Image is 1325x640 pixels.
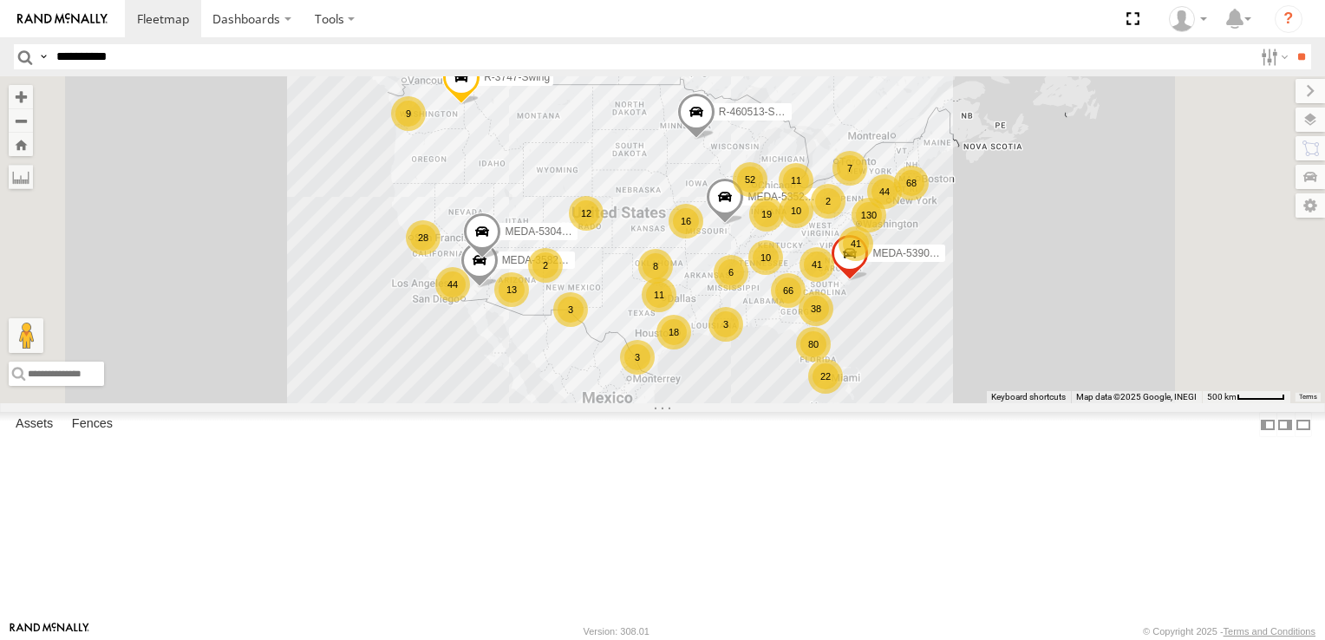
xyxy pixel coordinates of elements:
button: Zoom in [9,85,33,108]
div: © Copyright 2025 - [1143,626,1315,637]
div: 44 [867,174,902,209]
div: 41 [839,226,873,261]
div: 2 [528,248,563,283]
div: 13 [494,272,529,307]
button: Keyboard shortcuts [991,391,1066,403]
div: Version: 308.01 [584,626,649,637]
label: Search Filter Options [1254,44,1291,69]
div: 130 [852,198,886,232]
i: ? [1275,5,1302,33]
label: Dock Summary Table to the Left [1259,412,1276,437]
div: 18 [656,315,691,349]
div: 2 [811,184,845,219]
button: Drag Pegman onto the map to open Street View [9,318,43,353]
div: 68 [894,166,929,200]
div: 3 [553,292,588,327]
label: Search Query [36,44,50,69]
span: R-3747-Swing [484,70,550,82]
label: Assets [7,413,62,437]
div: 3 [620,340,655,375]
span: Map data ©2025 Google, INEGI [1076,392,1197,402]
label: Dock Summary Table to the Right [1276,412,1294,437]
div: 8 [638,249,673,284]
span: MEDA-358201-Roll [502,253,591,265]
div: 9 [391,96,426,131]
div: 11 [779,163,813,198]
div: 19 [749,197,784,232]
div: 7 [832,151,867,186]
div: 66 [771,273,806,308]
button: Map Scale: 500 km per 52 pixels [1202,391,1290,403]
label: Fences [63,413,121,437]
span: 500 km [1207,392,1237,402]
div: 16 [669,204,703,238]
span: MEDA-530413-Swing [505,225,604,237]
span: MEDA-535204-Roll [747,191,837,203]
span: R-460513-Swing [719,106,796,118]
div: 22 [808,359,843,394]
img: rand-logo.svg [17,13,108,25]
div: 12 [569,196,604,231]
div: 11 [642,278,676,312]
button: Zoom out [9,108,33,133]
div: 28 [406,220,441,255]
a: Terms and Conditions [1224,626,1315,637]
div: 6 [714,255,748,290]
div: Kyle Schweiger [1163,6,1213,32]
a: Visit our Website [10,623,89,640]
div: 10 [779,193,813,228]
div: 52 [733,162,767,197]
div: 3 [708,307,743,342]
div: 10 [748,240,783,275]
button: Zoom Home [9,133,33,156]
label: Map Settings [1296,193,1325,218]
a: Terms (opens in new tab) [1299,393,1317,400]
label: Measure [9,165,33,189]
div: 80 [796,327,831,362]
label: Hide Summary Table [1295,412,1312,437]
div: 41 [800,247,834,282]
div: 44 [435,267,470,302]
span: MEDA-539001-Roll [872,247,962,259]
div: 38 [799,291,833,326]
